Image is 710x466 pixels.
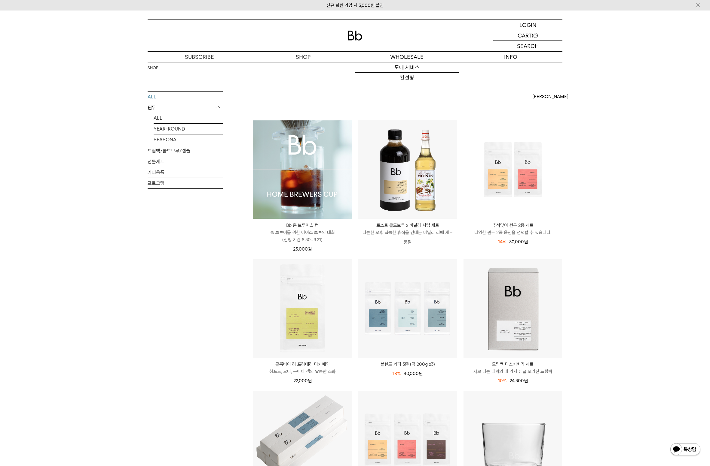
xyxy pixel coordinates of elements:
p: INFO [459,52,562,62]
a: 도매 서비스 [355,62,459,73]
a: 토스트 콜드브루 x 바닐라 시럽 세트 나른한 오후 달콤한 휴식을 건네는 바닐라 라떼 세트 [358,222,457,236]
span: 24,300 [510,378,528,383]
span: [PERSON_NAME] [532,93,568,100]
img: 블렌드 커피 3종 (각 200g x3) [358,259,457,358]
a: 블렌드 커피 3종 (각 200g x3) [358,361,457,368]
div: 18% [393,370,401,377]
a: 추석맞이 원두 2종 세트 다양한 원두 2종 옵션을 선택할 수 있습니다. [464,222,562,236]
a: CART (0) [493,30,562,41]
a: SHOP [251,52,355,62]
p: 청포도, 오디, 구아바 잼의 달콤한 조화 [253,368,352,375]
a: 커피용품 [148,167,223,178]
p: WHOLESALE [355,52,459,62]
p: 콜롬비아 라 프라데라 디카페인 [253,361,352,368]
img: 콜롬비아 라 프라데라 디카페인 [253,259,352,358]
span: 25,000 [293,246,312,252]
span: 원 [308,246,312,252]
a: 선물세트 [148,156,223,167]
span: 원 [308,378,312,383]
div: 10% [498,377,506,384]
p: 원두 [148,102,223,113]
a: 신규 회원 가입 시 3,000원 할인 [326,3,384,8]
p: 품절 [358,236,457,248]
a: ALL [148,92,223,102]
p: 홈 브루어를 위한 아이스 브루잉 대회 (신청 기간 8.30~9.21) [253,229,352,243]
p: 추석맞이 원두 2종 세트 [464,222,562,229]
span: 원 [524,239,528,245]
img: 카카오톡 채널 1:1 채팅 버튼 [670,443,701,457]
p: 드립백 디스커버리 세트 [464,361,562,368]
a: 컨설팅 [355,73,459,83]
span: 22,000 [293,378,312,383]
p: (0) [532,30,538,41]
img: 로고 [348,31,362,41]
a: 드립백 디스커버리 세트 서로 다른 매력의 네 가지 싱글 오리진 드립백 [464,361,562,375]
p: 서로 다른 매력의 네 가지 싱글 오리진 드립백 [464,368,562,375]
p: 나른한 오후 달콤한 휴식을 건네는 바닐라 라떼 세트 [358,229,457,236]
p: 토스트 콜드브루 x 바닐라 시럽 세트 [358,222,457,229]
a: LOGIN [493,20,562,30]
p: Bb 홈 브루어스 컵 [253,222,352,229]
a: 콜롬비아 라 프라데라 디카페인 청포도, 오디, 구아바 잼의 달콤한 조화 [253,361,352,375]
div: 14% [498,238,506,245]
p: CART [518,30,532,41]
p: 다양한 원두 2종 옵션을 선택할 수 있습니다. [464,229,562,236]
p: SEARCH [517,41,539,51]
span: 40,000 [404,371,423,376]
p: LOGIN [519,20,537,30]
span: 30,000 [509,239,528,245]
a: 드립백/콜드브루/캡슐 [148,146,223,156]
a: SHOP [148,65,158,71]
a: ALL [154,113,223,123]
a: Bb 홈 브루어스 컵 홈 브루어를 위한 아이스 브루잉 대회(신청 기간 8.30~9.21) [253,222,352,243]
img: 토스트 콜드브루 x 바닐라 시럽 세트 [358,120,457,219]
img: 추석맞이 원두 2종 세트 [464,120,562,219]
a: 프로그램 [148,178,223,188]
img: 드립백 디스커버리 세트 [464,259,562,358]
img: Bb 홈 브루어스 컵 [253,120,352,219]
a: SEASONAL [154,134,223,145]
span: 원 [419,371,423,376]
span: 원 [524,378,528,383]
a: SUBSCRIBE [148,52,251,62]
a: YEAR-ROUND [154,124,223,134]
